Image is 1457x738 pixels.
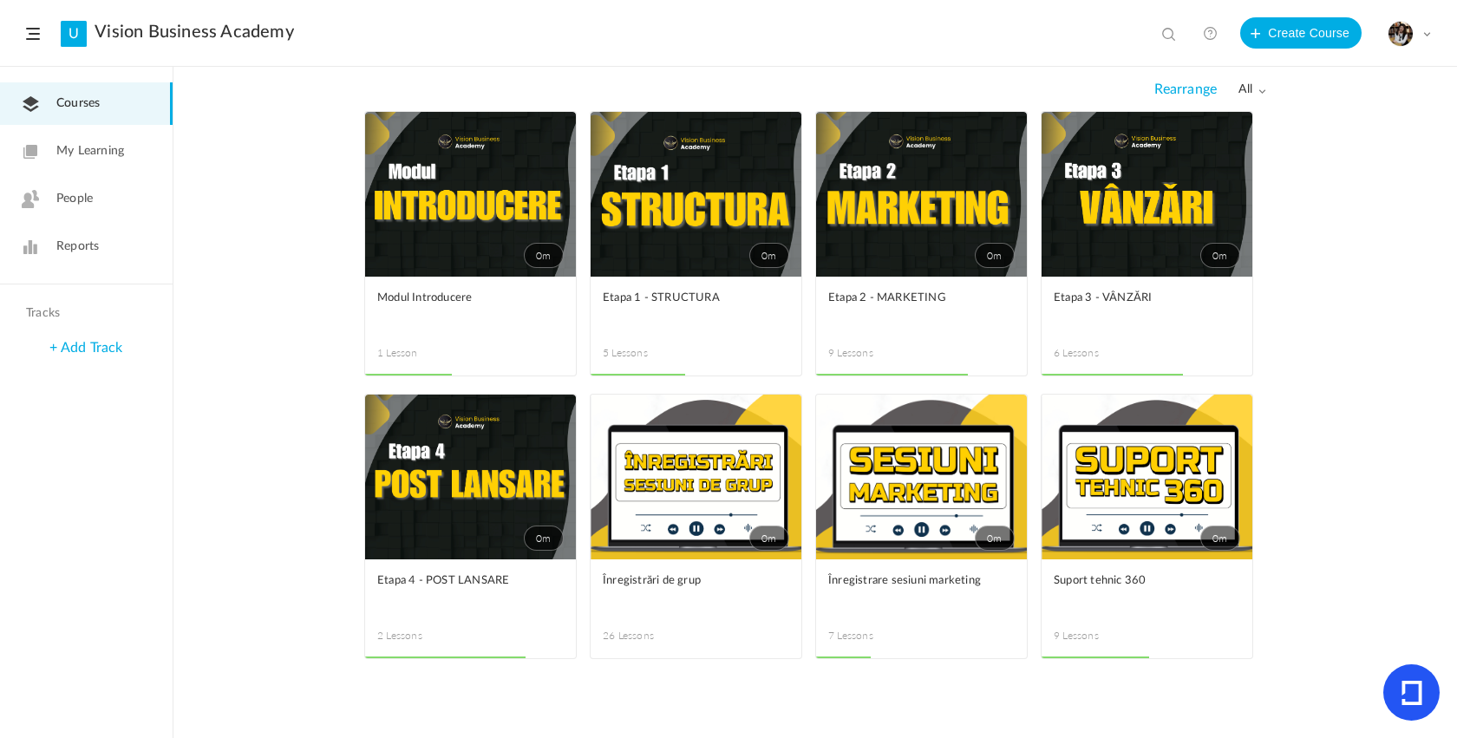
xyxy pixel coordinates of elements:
[1238,82,1266,97] span: all
[95,22,294,42] a: Vision Business Academy
[1154,82,1217,98] span: Rearrange
[816,395,1027,559] a: 0m
[975,243,1015,268] span: 0m
[1054,345,1147,361] span: 6 Lessons
[591,395,801,559] a: 0m
[828,628,922,643] span: 7 Lessons
[1054,289,1240,328] a: Etapa 3 - VÂNZĂRI
[1054,571,1240,611] a: Suport tehnic 360
[377,571,538,591] span: Etapa 4 - POST LANSARE
[524,526,564,551] span: 0m
[1388,22,1413,46] img: tempimagehs7pti.png
[603,289,763,308] span: Etapa 1 - STRUCTURA
[828,571,1015,611] a: Înregistrare sesiuni marketing
[749,243,789,268] span: 0m
[603,345,696,361] span: 5 Lessons
[365,112,576,277] a: 0m
[1200,526,1240,551] span: 0m
[603,289,789,328] a: Etapa 1 - STRUCTURA
[828,289,989,308] span: Etapa 2 - MARKETING
[828,289,1015,328] a: Etapa 2 - MARKETING
[828,345,922,361] span: 9 Lessons
[816,112,1027,277] a: 0m
[56,190,93,208] span: People
[749,526,789,551] span: 0m
[56,95,100,113] span: Courses
[377,571,564,611] a: Etapa 4 - POST LANSARE
[1054,571,1214,591] span: Suport tehnic 360
[828,571,989,591] span: Înregistrare sesiuni marketing
[603,571,763,591] span: Înregistrări de grup
[975,526,1015,551] span: 0m
[56,238,99,256] span: Reports
[365,395,576,559] a: 0m
[377,289,564,328] a: Modul Introducere
[377,345,471,361] span: 1 Lesson
[26,306,142,321] h4: Tracks
[61,21,87,47] a: U
[603,571,789,611] a: Înregistrări de grup
[524,243,564,268] span: 0m
[49,341,122,355] a: + Add Track
[1240,17,1362,49] button: Create Course
[1054,628,1147,643] span: 9 Lessons
[1054,289,1214,308] span: Etapa 3 - VÂNZĂRI
[377,289,538,308] span: Modul Introducere
[1042,112,1252,277] a: 0m
[603,628,696,643] span: 26 Lessons
[1042,395,1252,559] a: 0m
[56,142,124,160] span: My Learning
[377,628,471,643] span: 2 Lessons
[1200,243,1240,268] span: 0m
[591,112,801,277] a: 0m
